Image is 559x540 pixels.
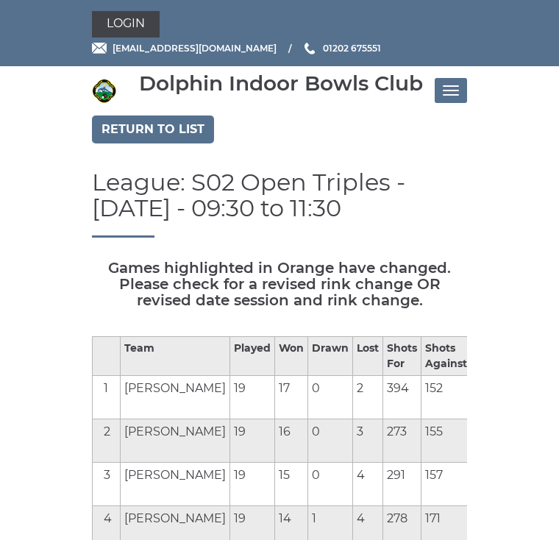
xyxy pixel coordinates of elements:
[230,462,275,505] td: 19
[383,462,421,505] td: 291
[275,336,308,375] th: Won
[92,169,467,238] h1: League: S02 Open Triples - [DATE] - 09:30 to 11:30
[121,336,230,375] th: Team
[230,336,275,375] th: Played
[308,419,353,462] td: 0
[275,462,308,505] td: 15
[92,79,116,103] img: Dolphin Indoor Bowls Club
[93,462,121,505] td: 3
[121,375,230,419] td: [PERSON_NAME]
[230,375,275,419] td: 19
[113,43,277,54] span: [EMAIL_ADDRESS][DOMAIN_NAME]
[421,336,471,375] th: Shots Against
[308,336,353,375] th: Drawn
[93,419,121,462] td: 2
[353,336,383,375] th: Lost
[92,260,467,308] h5: Games highlighted in Orange have changed. Please check for a revised rink change OR revised date ...
[275,375,308,419] td: 17
[421,419,471,462] td: 155
[308,462,353,505] td: 0
[353,462,383,505] td: 4
[421,462,471,505] td: 157
[92,116,214,143] a: Return to list
[421,375,471,419] td: 152
[92,43,107,54] img: Email
[435,78,467,103] button: Toggle navigation
[383,419,421,462] td: 273
[353,375,383,419] td: 2
[383,336,421,375] th: Shots For
[121,462,230,505] td: [PERSON_NAME]
[93,375,121,419] td: 1
[121,419,230,462] td: [PERSON_NAME]
[302,41,381,55] a: Phone us 01202 675551
[230,419,275,462] td: 19
[139,72,423,95] div: Dolphin Indoor Bowls Club
[353,419,383,462] td: 3
[305,43,315,54] img: Phone us
[92,11,160,38] a: Login
[383,375,421,419] td: 394
[275,419,308,462] td: 16
[92,41,277,55] a: Email [EMAIL_ADDRESS][DOMAIN_NAME]
[323,43,381,54] span: 01202 675551
[308,375,353,419] td: 0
